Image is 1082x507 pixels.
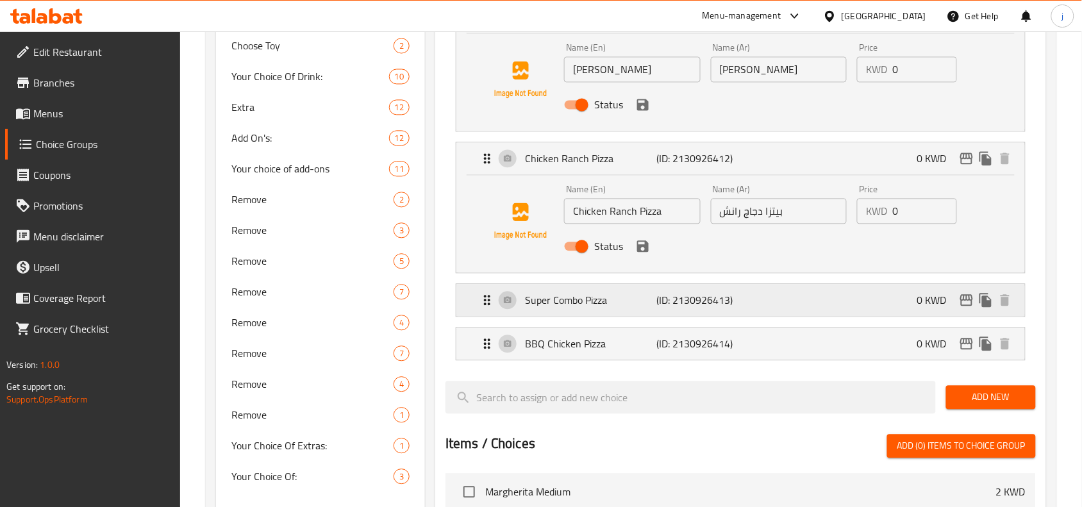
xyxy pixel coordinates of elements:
[231,161,388,176] span: Your choice of add-ons
[866,62,887,77] p: KWD
[917,292,957,308] p: 0 KWD
[216,307,425,338] div: Remove4
[957,149,976,168] button: edit
[996,484,1026,499] p: 2 KWD
[216,430,425,461] div: Your Choice Of Extras:1
[394,347,409,360] span: 7
[33,290,171,306] span: Coverage Report
[445,322,1036,365] li: Expand
[564,198,701,224] input: Enter name En
[445,434,535,453] h2: Items / Choices
[892,56,956,82] input: Please enter price
[976,290,995,310] button: duplicate
[390,132,409,144] span: 12
[394,438,410,453] div: Choices
[33,229,171,244] span: Menu disclaimer
[711,56,847,82] input: Enter name Ar
[33,167,171,183] span: Coupons
[389,161,410,176] div: Choices
[633,237,653,256] button: save
[231,438,394,453] span: Your Choice Of Extras:
[711,198,847,224] input: Enter name Ar
[231,315,394,330] span: Remove
[887,434,1036,458] button: Add (0) items to choice group
[231,192,394,207] span: Remove
[394,253,410,269] div: Choices
[36,137,171,152] span: Choice Groups
[5,98,181,129] a: Menus
[946,385,1036,409] button: Add New
[33,198,171,213] span: Promotions
[216,61,425,92] div: Your Choice Of Drink:10
[231,222,394,238] span: Remove
[5,129,181,160] a: Choice Groups
[394,284,410,299] div: Choices
[976,334,995,353] button: duplicate
[231,284,394,299] span: Remove
[6,391,88,408] a: Support.OpsPlatform
[216,184,425,215] div: Remove2
[216,399,425,430] div: Remove1
[394,315,410,330] div: Choices
[394,378,409,390] span: 4
[40,356,60,373] span: 1.0.0
[5,283,181,313] a: Coverage Report
[6,378,65,395] span: Get support on:
[231,38,394,53] span: Choose Toy
[394,38,410,53] div: Choices
[394,440,409,452] span: 1
[656,336,744,351] p: (ID: 2130926414)
[394,286,409,298] span: 7
[485,484,996,499] span: Margherita Medium
[216,276,425,307] div: Remove7
[394,192,410,207] div: Choices
[394,40,409,52] span: 2
[6,356,38,373] span: Version:
[231,469,394,484] span: Your Choice Of:
[5,313,181,344] a: Grocery Checklist
[633,95,653,114] button: save
[5,67,181,98] a: Branches
[456,328,1025,360] div: Expand
[216,369,425,399] div: Remove4
[394,194,409,206] span: 2
[390,163,409,175] span: 11
[995,290,1015,310] button: delete
[216,215,425,245] div: Remove3
[594,238,623,254] span: Status
[456,142,1025,174] div: Expand
[5,252,181,283] a: Upsell
[976,149,995,168] button: duplicate
[479,38,562,121] img: Margherita Pizza
[33,75,171,90] span: Branches
[216,122,425,153] div: Add On's:12
[389,69,410,84] div: Choices
[216,30,425,61] div: Choose Toy2
[394,317,409,329] span: 4
[394,224,409,237] span: 3
[5,37,181,67] a: Edit Restaurant
[956,389,1026,405] span: Add New
[656,151,744,166] p: (ID: 2130926412)
[525,336,656,351] p: BBQ Chicken Pizza
[389,130,410,145] div: Choices
[5,160,181,190] a: Coupons
[216,153,425,184] div: Your choice of add-ons11
[231,345,394,361] span: Remove
[656,292,744,308] p: (ID: 2130926413)
[394,407,410,422] div: Choices
[390,71,409,83] span: 10
[394,470,409,483] span: 3
[216,461,425,492] div: Your Choice Of:3
[390,101,409,113] span: 12
[995,149,1015,168] button: delete
[892,198,956,224] input: Please enter price
[33,44,171,60] span: Edit Restaurant
[564,56,701,82] input: Enter name En
[394,222,410,238] div: Choices
[33,260,171,275] span: Upsell
[216,245,425,276] div: Remove5
[917,336,957,351] p: 0 KWD
[445,278,1036,322] li: Expand
[216,338,425,369] div: Remove7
